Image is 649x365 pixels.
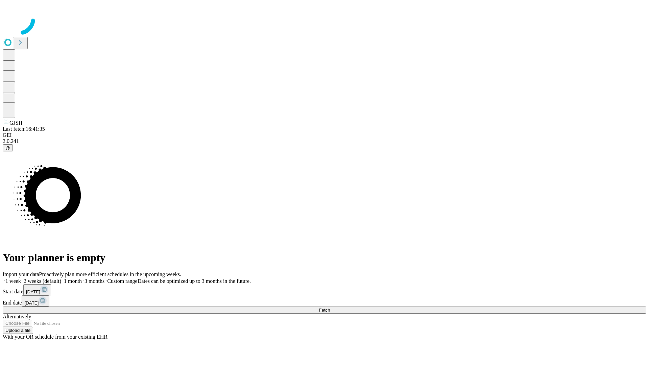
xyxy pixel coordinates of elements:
[3,138,646,144] div: 2.0.241
[24,278,61,284] span: 2 weeks (default)
[22,295,49,307] button: [DATE]
[3,284,646,295] div: Start date
[107,278,137,284] span: Custom range
[9,120,22,126] span: GJSH
[3,132,646,138] div: GEI
[85,278,104,284] span: 3 months
[64,278,82,284] span: 1 month
[26,289,40,294] span: [DATE]
[319,308,330,313] span: Fetch
[3,295,646,307] div: End date
[3,327,33,334] button: Upload a file
[3,271,39,277] span: Import your data
[24,300,39,306] span: [DATE]
[3,307,646,314] button: Fetch
[23,284,51,295] button: [DATE]
[3,334,107,340] span: With your OR schedule from your existing EHR
[3,314,31,319] span: Alternatively
[3,251,646,264] h1: Your planner is empty
[3,144,13,151] button: @
[39,271,181,277] span: Proactively plan more efficient schedules in the upcoming weeks.
[5,278,21,284] span: 1 week
[5,145,10,150] span: @
[3,126,45,132] span: Last fetch: 16:41:35
[138,278,251,284] span: Dates can be optimized up to 3 months in the future.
